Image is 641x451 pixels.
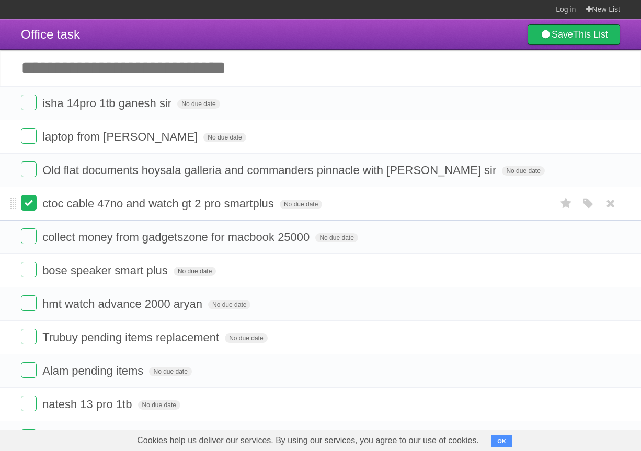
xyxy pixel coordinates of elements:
span: No due date [149,367,191,376]
span: No due date [203,133,246,142]
label: Done [21,195,37,211]
label: Done [21,128,37,144]
span: Old flat documents hoysala galleria and commanders pinnacle with [PERSON_NAME] sir [42,164,499,177]
span: collect money from gadgetszone for macbook 25000 [42,230,312,244]
label: Done [21,95,37,110]
label: Done [21,362,37,378]
label: Done [21,329,37,344]
label: Done [21,295,37,311]
span: ctoc cable 47no and watch gt 2 pro smartplus [42,197,277,210]
span: Cookies help us deliver our services. By using our services, you agree to our use of cookies. [127,430,489,451]
b: This List [573,29,608,40]
span: No due date [315,233,358,242]
label: Star task [556,195,576,212]
span: No due date [174,267,216,276]
label: Done [21,228,37,244]
span: laptop from [PERSON_NAME] [42,130,200,143]
span: No due date [208,300,250,309]
button: OK [491,435,512,447]
span: No due date [138,400,180,410]
span: No due date [280,200,322,209]
span: isha 14pro 1tb ganesh sir [42,97,174,110]
span: No due date [225,333,267,343]
span: Alam pending items [42,364,146,377]
span: Trubuy pending items replacement [42,331,222,344]
span: No due date [502,166,544,176]
span: hmt watch advance 2000 aryan [42,297,205,310]
span: Office task [21,27,80,41]
span: No due date [177,99,220,109]
label: Done [21,161,37,177]
label: Done [21,429,37,445]
span: bose speaker smart plus [42,264,170,277]
a: SaveThis List [528,24,620,45]
label: Done [21,396,37,411]
span: natesh 13 pro 1tb [42,398,134,411]
label: Done [21,262,37,277]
